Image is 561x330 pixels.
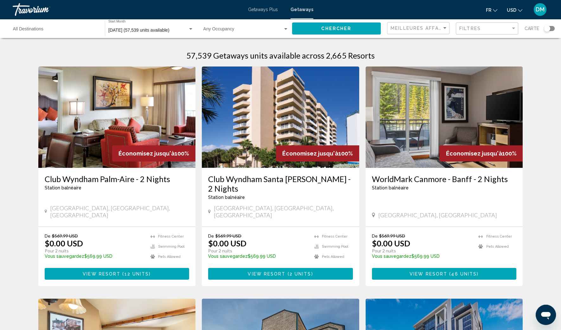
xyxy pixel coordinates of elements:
[372,185,409,190] span: Station balnéaire
[410,271,447,276] span: View Resort
[290,7,313,12] a: Getaways
[208,195,245,200] span: Station balnéaire
[391,26,448,31] mat-select: Sort by
[45,185,81,190] span: Station balnéaire
[372,268,517,280] button: View Resort(46 units)
[536,305,556,325] iframe: Bouton de lancement de la fenêtre de messagerie
[378,212,497,219] span: [GEOGRAPHIC_DATA], [GEOGRAPHIC_DATA]
[120,271,151,276] span: ( )
[446,150,502,157] span: Économisez jusqu'à
[391,26,450,31] span: Meilleures affaires
[456,22,518,35] button: Filter
[486,8,491,13] span: fr
[372,233,378,238] span: De
[248,271,285,276] span: View Resort
[366,67,523,168] img: A408I01X.jpg
[83,271,120,276] span: View Resort
[52,233,78,238] span: $569.99 USD
[372,254,472,259] p: $569.99 USD
[214,205,353,219] span: [GEOGRAPHIC_DATA], [GEOGRAPHIC_DATA], [GEOGRAPHIC_DATA]
[486,244,508,249] span: Pets Allowed
[45,233,50,238] span: De
[38,67,196,168] img: 3875I01X.jpg
[202,67,359,168] img: 3871E01X.jpg
[372,238,410,248] p: $0.00 USD
[372,248,472,254] p: Pour 2 nuits
[447,271,479,276] span: ( )
[439,145,523,162] div: 100%
[215,233,241,238] span: $569.99 USD
[322,234,347,238] span: Fitness Center
[45,268,189,280] button: View Resort(12 units)
[208,254,248,259] span: Vous sauvegardez
[525,24,539,33] span: Carte
[118,150,175,157] span: Économisez jusqu'à
[507,8,516,13] span: USD
[486,5,497,15] button: Change language
[290,271,311,276] span: 2 units
[208,248,308,254] p: Pour 2 nuits
[208,174,353,193] a: Club Wyndham Santa [PERSON_NAME] - 2 Nights
[276,145,359,162] div: 100%
[158,244,184,249] span: Swimming Pool
[248,7,278,12] a: Getaways Plus
[45,238,83,248] p: $0.00 USD
[124,271,149,276] span: 12 units
[108,28,169,33] span: [DATE] (57,539 units available)
[50,205,189,219] span: [GEOGRAPHIC_DATA], [GEOGRAPHIC_DATA], [GEOGRAPHIC_DATA]
[208,238,246,248] p: $0.00 USD
[379,233,405,238] span: $569.99 USD
[13,3,242,16] a: Travorium
[459,26,481,31] span: Filtres
[45,254,84,259] span: Vous sauvegardez
[45,174,189,184] a: Club Wyndham Palm-Aire - 2 Nights
[322,244,348,249] span: Swimming Pool
[282,150,338,157] span: Économisez jusqu'à
[186,51,375,60] h1: 57,539 Getaways units available across 2,665 Resorts
[321,26,351,31] span: Chercher
[486,234,512,238] span: Fitness Center
[286,271,313,276] span: ( )
[507,5,522,15] button: Change currency
[158,255,181,259] span: Pets Allowed
[536,6,545,13] span: DM
[158,234,184,238] span: Fitness Center
[292,22,381,34] button: Chercher
[451,271,477,276] span: 46 units
[45,248,144,254] p: Pour 2 nuits
[322,255,344,259] span: Pets Allowed
[372,254,411,259] span: Vous sauvegardez
[208,254,308,259] p: $569.99 USD
[112,145,195,162] div: 100%
[532,3,548,16] button: User Menu
[208,268,353,280] button: View Resort(2 units)
[208,233,214,238] span: De
[372,174,517,184] a: WorldMark Canmore - Banff - 2 Nights
[45,254,144,259] p: $569.99 USD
